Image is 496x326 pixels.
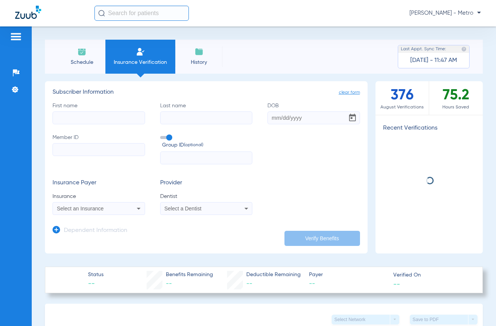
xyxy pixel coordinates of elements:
img: Manual Insurance Verification [136,47,145,56]
input: Last name [160,111,253,124]
label: Last name [160,102,253,124]
h3: Insurance Payer [53,179,145,187]
small: (optional) [184,141,203,149]
span: -- [88,279,104,289]
span: Select an Insurance [57,205,104,212]
h3: Dependent Information [64,227,127,235]
span: Dentist [160,193,253,200]
input: Search for patients [94,6,189,21]
label: Member ID [53,134,145,165]
h3: Subscriber Information [53,89,360,96]
span: Verified On [393,271,471,279]
input: DOBOpen calendar [267,111,360,124]
span: Select a Dentist [164,205,201,212]
img: History [195,47,204,56]
label: First name [53,102,145,124]
button: Open calendar [345,110,360,125]
span: Group ID [162,141,253,149]
img: Search Icon [98,10,105,17]
span: [DATE] - 11:47 AM [410,57,457,64]
span: -- [166,281,172,287]
img: Zuub Logo [15,6,41,19]
span: Schedule [64,59,100,66]
span: Hours Saved [429,104,483,111]
img: Schedule [77,47,87,56]
h3: Provider [160,179,253,187]
span: clear form [339,89,360,96]
span: -- [309,279,386,289]
span: Benefits Remaining [166,271,213,279]
div: 376 [375,81,429,115]
h3: Recent Verifications [375,125,483,132]
img: hamburger-icon [10,32,22,41]
span: Last Appt. Sync Time: [401,45,446,53]
span: -- [246,281,252,287]
span: Status [88,271,104,279]
span: Payer [309,271,386,279]
span: -- [393,280,400,288]
button: Verify Benefits [284,231,360,246]
img: last sync help info [461,46,467,52]
div: 75.2 [429,81,483,115]
span: Deductible Remaining [246,271,301,279]
input: First name [53,111,145,124]
label: DOB [267,102,360,124]
span: August Verifications [375,104,429,111]
span: Insurance Verification [111,59,170,66]
input: Member ID [53,143,145,156]
span: [PERSON_NAME] - Metro [409,9,481,17]
span: History [181,59,217,66]
span: Insurance [53,193,145,200]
